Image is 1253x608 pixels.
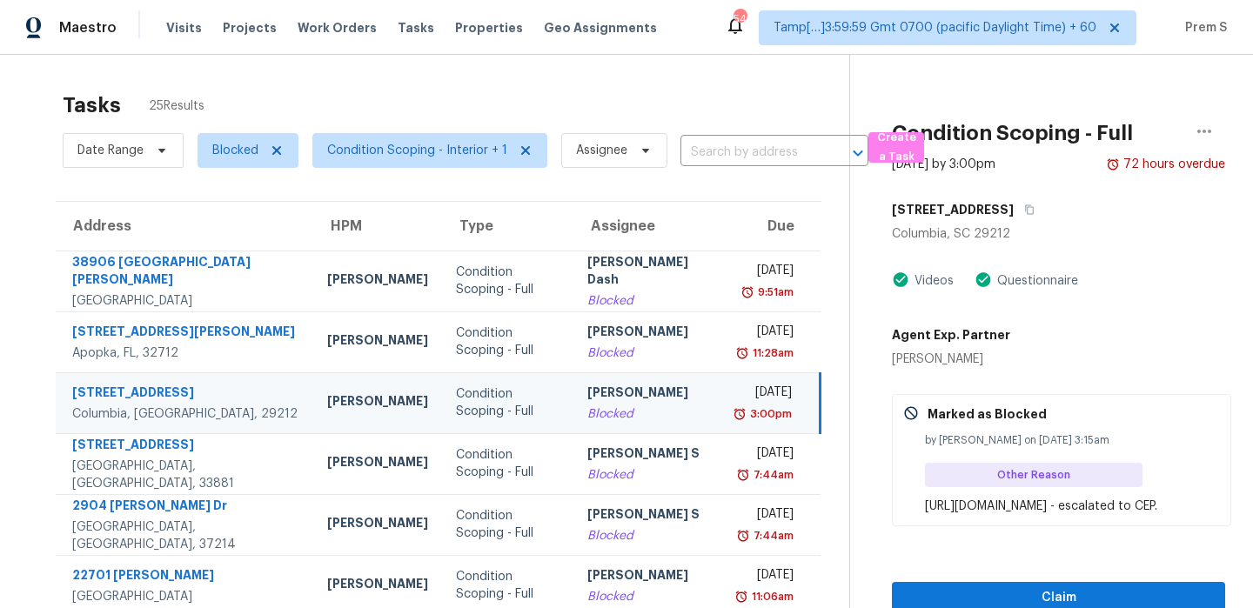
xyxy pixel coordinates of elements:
th: Assignee [573,202,722,251]
div: [GEOGRAPHIC_DATA], [GEOGRAPHIC_DATA], 37214 [72,518,299,553]
img: Artifact Present Icon [975,271,992,289]
div: [PERSON_NAME] [327,392,428,414]
div: [PERSON_NAME] [327,453,428,475]
div: [DATE] [736,566,793,588]
span: Condition Scoping - Interior + 1 [327,142,507,159]
div: 2904 [PERSON_NAME] Dr [72,497,299,518]
div: Columbia, SC 29212 [892,225,1225,243]
th: Due [722,202,820,251]
button: Create a Task [868,132,924,163]
div: [PERSON_NAME] [327,514,428,536]
div: by [PERSON_NAME] on [DATE] 3:15am [925,431,1220,449]
span: Properties [455,19,523,37]
div: 11:28am [749,344,794,362]
div: Condition Scoping - Full [456,568,560,603]
div: 72 hours overdue [1120,156,1225,173]
span: Geo Assignments [544,19,657,37]
div: [PERSON_NAME] [587,323,708,344]
img: Overdue Alarm Icon [1106,156,1120,173]
div: Condition Scoping - Full [456,324,560,359]
div: 542 [734,10,746,28]
span: 25 Results [149,97,204,115]
div: [PERSON_NAME] [327,271,428,292]
h2: Condition Scoping - Full [892,124,1133,142]
div: [PERSON_NAME] S [587,505,708,527]
img: Overdue Alarm Icon [734,588,748,605]
span: Date Range [77,142,144,159]
img: Overdue Alarm Icon [740,284,754,301]
span: Work Orders [298,19,377,37]
div: Videos [909,272,954,290]
span: Assignee [576,142,627,159]
div: [DATE] [736,262,793,284]
h2: Tasks [63,97,121,114]
div: 7:44am [750,527,794,545]
img: Gray Cancel Icon [903,405,919,421]
div: Blocked [587,292,708,310]
div: [PERSON_NAME] [587,384,708,405]
span: Projects [223,19,277,37]
div: [PERSON_NAME] [892,351,1010,368]
span: Blocked [212,142,258,159]
div: Blocked [587,527,708,545]
div: [GEOGRAPHIC_DATA] [72,588,299,605]
span: Tasks [398,22,434,34]
div: Condition Scoping - Full [456,507,560,542]
div: Condition Scoping - Full [456,446,560,481]
div: [GEOGRAPHIC_DATA] [72,292,299,310]
div: 22701 [PERSON_NAME] [72,566,299,588]
div: Blocked [587,466,708,484]
div: [GEOGRAPHIC_DATA], [GEOGRAPHIC_DATA], 33881 [72,458,299,492]
div: 3:00pm [747,405,792,423]
div: Condition Scoping - Full [456,385,560,420]
button: Copy Address [1014,194,1037,225]
div: Columbia, [GEOGRAPHIC_DATA], 29212 [72,405,299,423]
div: [STREET_ADDRESS] [72,384,299,405]
div: [PERSON_NAME] S [587,444,708,466]
div: [DATE] [736,505,793,527]
img: Overdue Alarm Icon [736,527,750,545]
span: Create a Task [877,128,915,168]
img: Overdue Alarm Icon [733,405,747,423]
div: 9:51am [754,284,794,301]
div: [STREET_ADDRESS][PERSON_NAME] [72,323,299,344]
input: Search by address [680,139,820,166]
div: 38906 [GEOGRAPHIC_DATA][PERSON_NAME] [72,253,299,292]
div: Questionnaire [992,272,1078,290]
div: Condition Scoping - Full [456,264,560,298]
span: Other Reason [997,466,1077,484]
button: Open [846,141,870,165]
span: Tamp[…]3:59:59 Gmt 0700 (pacific Daylight Time) + 60 [774,19,1096,37]
div: [PERSON_NAME] [587,566,708,588]
p: Marked as Blocked [928,405,1047,423]
span: Prem S [1178,19,1227,37]
div: 7:44am [750,466,794,484]
div: Blocked [587,344,708,362]
h5: Agent Exp. Partner [892,326,1010,344]
div: [DATE] [736,384,792,405]
div: [PERSON_NAME] [327,331,428,353]
div: Blocked [587,405,708,423]
div: [URL][DOMAIN_NAME] - escalated to CEP. [925,498,1220,515]
div: [DATE] [736,444,793,466]
div: [DATE] [736,323,793,344]
th: HPM [313,202,442,251]
h5: [STREET_ADDRESS] [892,201,1014,218]
img: Artifact Present Icon [892,271,909,289]
div: [STREET_ADDRESS] [72,436,299,458]
th: Address [56,202,313,251]
th: Type [442,202,574,251]
img: Overdue Alarm Icon [735,344,749,362]
img: Overdue Alarm Icon [736,466,750,484]
div: [DATE] by 3:00pm [892,156,995,173]
div: [PERSON_NAME] [327,575,428,597]
div: Blocked [587,588,708,605]
span: Maestro [59,19,117,37]
div: Apopka, FL, 32712 [72,344,299,362]
span: Visits [166,19,202,37]
div: [PERSON_NAME] Dash [587,253,708,292]
div: 11:06am [748,588,794,605]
